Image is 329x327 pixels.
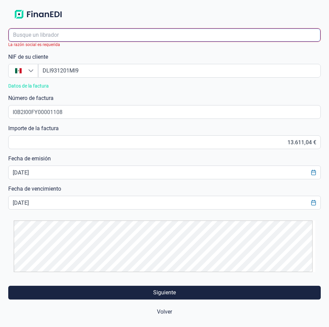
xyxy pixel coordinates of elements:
[8,105,321,119] input: F-0011
[8,185,61,193] label: Fecha de vencimiento
[38,64,321,78] input: Busque un NIF
[8,83,321,89] div: Datos de la factura
[8,196,321,210] input: 26/12/2030
[8,135,321,149] input: 0,00€
[307,196,320,209] button: Choose Date
[8,155,51,163] label: Fecha de emisión
[8,94,54,102] label: Número de factura
[157,308,172,316] span: Volver
[8,42,321,47] div: La razón social es requerida
[8,53,48,61] label: NIF de su cliente
[307,166,320,179] button: Choose Date
[14,221,313,272] img: PDF Viewer
[8,286,321,300] button: Siguiente
[15,67,22,74] img: MX
[11,8,65,21] img: Logo de aplicación
[8,166,321,179] input: 20/12/2024
[28,64,38,77] div: Busque un NIF
[8,305,321,319] button: Volver
[153,289,176,297] span: Siguiente
[8,124,59,133] label: Importe de la factura
[9,29,320,42] input: Busque un librador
